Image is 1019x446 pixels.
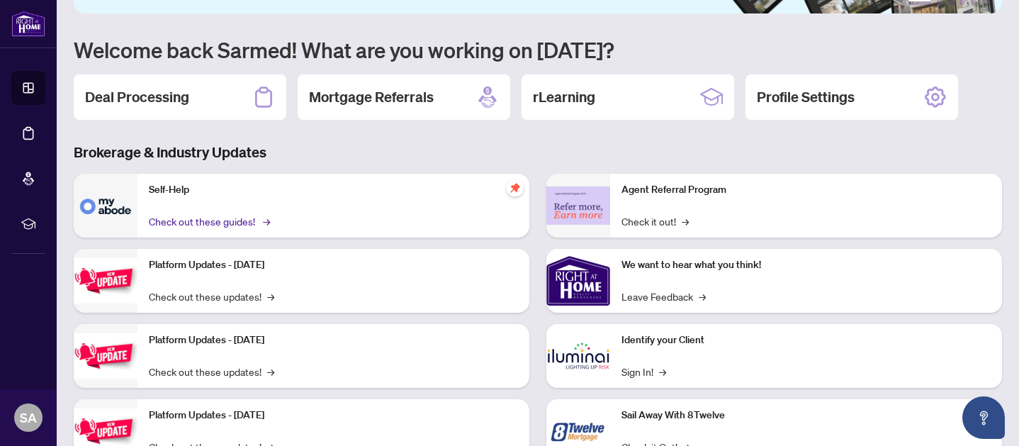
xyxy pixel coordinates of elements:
[74,36,1002,63] h1: Welcome back Sarmed! What are you working on [DATE]?
[757,87,855,107] h2: Profile Settings
[682,213,689,229] span: →
[621,289,706,304] a: Leave Feedback→
[621,333,991,348] p: Identify your Client
[20,408,37,428] span: SA
[74,333,137,378] img: Platform Updates - July 8, 2025
[621,257,991,273] p: We want to hear what you think!
[621,182,991,198] p: Agent Referral Program
[962,396,1005,439] button: Open asap
[699,289,706,304] span: →
[507,179,524,196] span: pushpin
[621,364,666,379] a: Sign In!→
[149,333,518,348] p: Platform Updates - [DATE]
[621,213,689,229] a: Check it out!→
[149,408,518,423] p: Platform Updates - [DATE]
[74,143,1002,162] h3: Brokerage & Industry Updates
[546,186,610,225] img: Agent Referral Program
[309,87,434,107] h2: Mortgage Referrals
[546,249,610,313] img: We want to hear what you think!
[659,364,666,379] span: →
[546,324,610,388] img: Identify your Client
[74,258,137,303] img: Platform Updates - July 21, 2025
[149,257,518,273] p: Platform Updates - [DATE]
[149,182,518,198] p: Self-Help
[149,364,274,379] a: Check out these updates!→
[267,364,274,379] span: →
[149,213,268,229] a: Check out these guides!→
[85,87,189,107] h2: Deal Processing
[267,289,274,304] span: →
[11,11,45,37] img: logo
[621,408,991,423] p: Sail Away With 8Twelve
[263,213,270,229] span: →
[533,87,595,107] h2: rLearning
[74,174,137,238] img: Self-Help
[149,289,274,304] a: Check out these updates!→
